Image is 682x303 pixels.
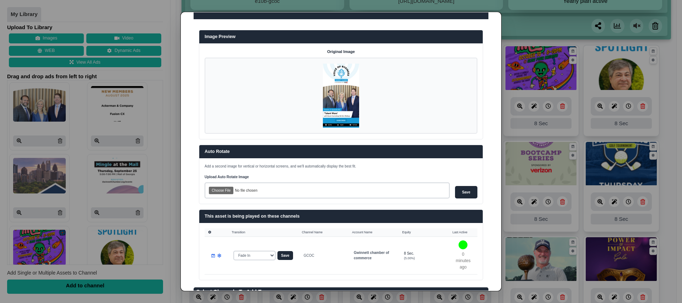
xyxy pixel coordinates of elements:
[277,251,293,260] button: Save
[354,251,389,260] strong: Gwinnett chamber of commerce
[228,228,298,236] th: Transition
[205,174,450,180] label: Upload Auto Rotate Image
[399,228,449,236] th: Equity
[205,149,477,155] h3: Auto Rotate
[205,49,477,55] h4: Original Image
[404,251,443,256] div: 8 Sec.
[455,186,477,198] input: Save
[205,213,477,220] h3: This asset is being played on these channels
[454,251,472,271] p: 0 minutes ago
[348,228,399,236] th: Account Name
[298,228,348,236] th: Channel Name
[323,64,359,128] img: P250x250 image processing20250905 996236 1m5yy1w
[205,164,477,169] p: Add a second image for vertical or horizontal screens, and we'll automatically display the best fit.
[449,228,477,236] th: Last Active
[298,236,348,274] td: GCOC
[205,34,477,40] h3: Image Preview
[404,256,443,261] div: (5.00%)
[196,288,486,295] label: Select Channels To Add To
